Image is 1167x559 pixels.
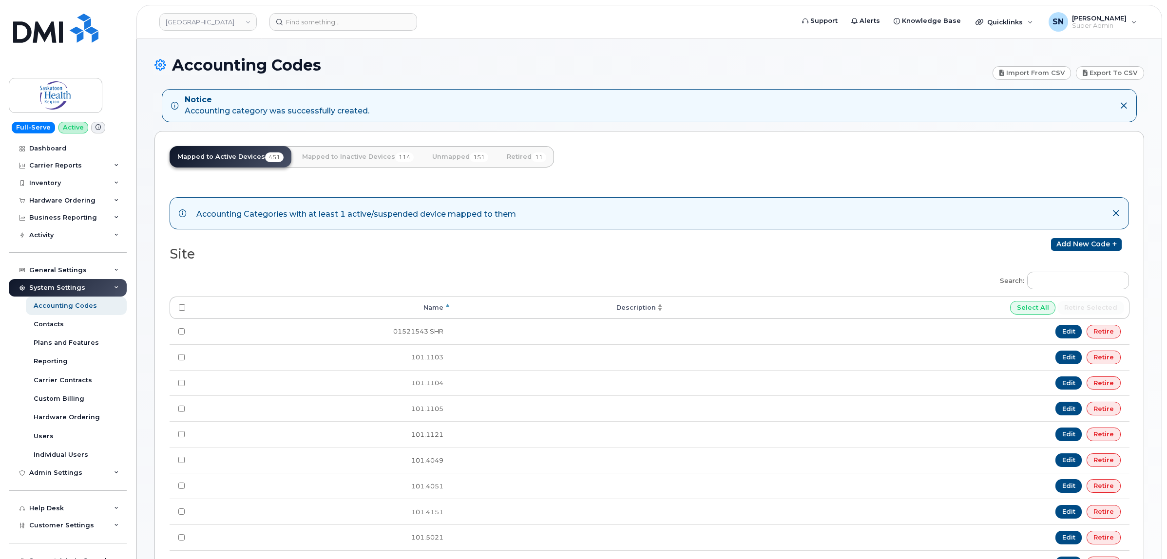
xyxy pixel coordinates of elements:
[194,473,452,499] td: 101.4051
[1087,531,1121,544] a: Retire
[194,297,452,319] th: Name: activate to sort column descending
[994,265,1129,293] label: Search:
[1055,325,1082,338] a: Edit
[1055,351,1082,364] a: Edit
[424,146,496,168] a: Unmapped
[1087,453,1121,467] a: Retire
[194,344,452,370] td: 101.1103
[1087,325,1121,338] a: Retire
[1055,531,1082,544] a: Edit
[170,146,291,168] a: Mapped to Active Devices
[1087,505,1121,519] a: Retire
[194,447,452,473] td: 101.4049
[1055,376,1082,390] a: Edit
[1055,402,1082,415] a: Edit
[1087,402,1121,415] a: Retire
[194,421,452,447] td: 101.1121
[265,152,284,162] span: 451
[1055,505,1082,519] a: Edit
[395,152,414,162] span: 114
[1087,428,1121,441] a: Retire
[194,524,452,550] td: 101.5021
[1055,479,1082,493] a: Edit
[1051,238,1122,251] a: Add new code
[993,66,1071,80] a: Import from CSV
[470,152,488,162] span: 151
[1055,428,1082,441] a: Edit
[452,297,665,319] th: Description: activate to sort column ascending
[194,319,452,344] td: 01521543 SHR
[532,152,546,162] span: 11
[185,94,369,106] strong: Notice
[1027,272,1129,289] input: Search:
[1055,453,1082,467] a: Edit
[185,94,369,117] div: Accounting category was successfully created.
[194,499,452,524] td: 101.4151
[1087,479,1121,493] a: Retire
[294,146,421,168] a: Mapped to Inactive Devices
[194,395,452,421] td: 101.1105
[196,206,516,220] div: Accounting Categories with at least 1 active/suspended device mapped to them
[1087,376,1121,390] a: Retire
[170,247,642,261] h2: Site
[499,146,554,168] a: Retired
[194,370,452,396] td: 101.1104
[1010,301,1056,315] input: Select All
[1087,351,1121,364] a: Retire
[154,56,988,74] h1: Accounting Codes
[1076,66,1144,80] a: Export to CSV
